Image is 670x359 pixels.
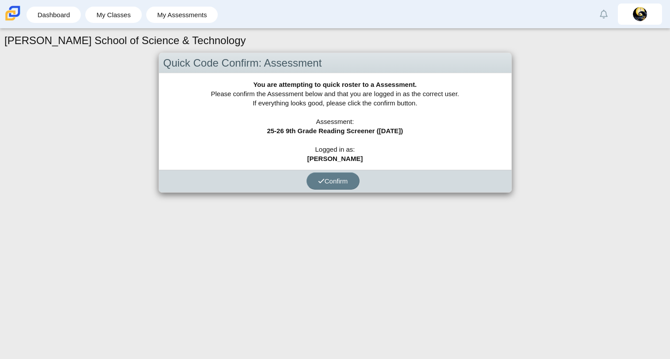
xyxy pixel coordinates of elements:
[151,7,214,23] a: My Assessments
[307,155,363,162] b: [PERSON_NAME]
[318,177,348,185] span: Confirm
[4,16,22,24] a: Carmen School of Science & Technology
[633,7,647,21] img: evan.kildau.zeDkcA
[307,172,360,190] button: Confirm
[253,81,416,88] b: You are attempting to quick roster to a Assessment.
[594,4,613,24] a: Alerts
[618,4,662,25] a: evan.kildau.zeDkcA
[4,33,246,48] h1: [PERSON_NAME] School of Science & Technology
[4,4,22,22] img: Carmen School of Science & Technology
[267,127,403,135] b: 25-26 9th Grade Reading Screener ([DATE])
[159,53,511,74] div: Quick Code Confirm: Assessment
[159,73,511,170] div: Please confirm the Assessment below and that you are logged in as the correct user. If everything...
[31,7,76,23] a: Dashboard
[90,7,137,23] a: My Classes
